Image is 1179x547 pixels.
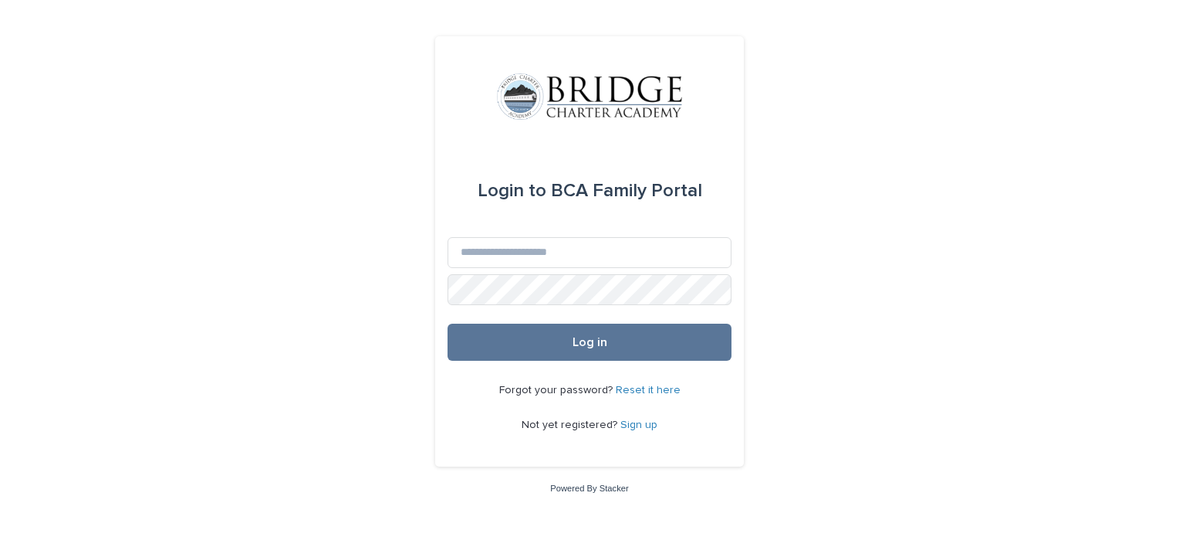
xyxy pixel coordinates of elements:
a: Powered By Stacker [550,484,628,493]
span: Forgot your password? [499,385,616,396]
button: Log in [448,324,731,361]
span: Login to [478,182,546,200]
span: Log in [573,336,607,348]
div: BCA Family Portal [478,169,702,212]
a: Sign up [620,420,657,430]
a: Reset it here [616,385,681,396]
span: Not yet registered? [522,420,620,430]
img: V1C1m3IdTEidaUdm9Hs0 [497,73,682,120]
